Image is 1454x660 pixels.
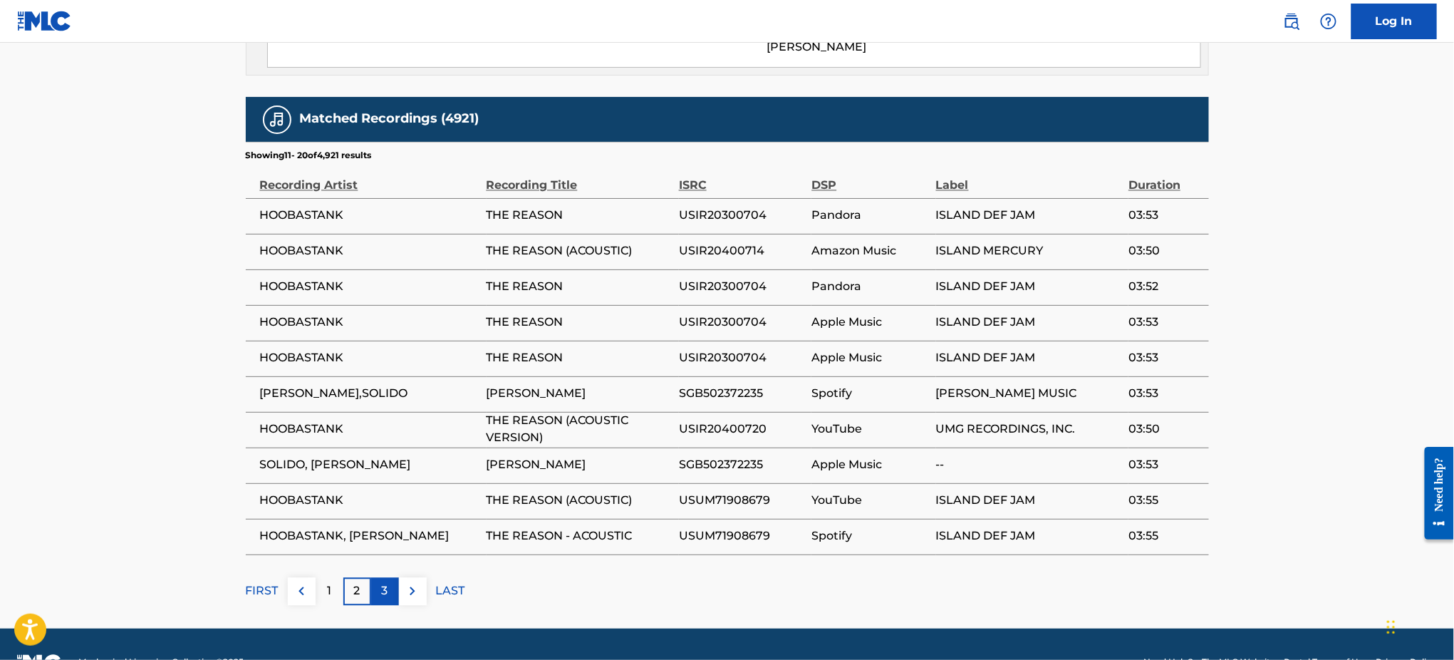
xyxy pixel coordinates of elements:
[260,457,479,474] span: SOLIDO, [PERSON_NAME]
[679,350,805,367] span: USIR20300704
[811,457,928,474] span: Apple Music
[404,583,421,600] img: right
[1128,493,1201,510] span: 03:55
[811,163,928,195] div: DSP
[327,583,331,600] p: 1
[679,457,805,474] span: SGB502372235
[936,528,1121,545] span: ISLAND DEF JAM
[260,528,479,545] span: HOOBASTANK, [PERSON_NAME]
[260,421,479,438] span: HOOBASTANK
[936,314,1121,331] span: ISLAND DEF JAM
[679,279,805,296] span: USIR20300704
[246,150,372,163] p: Showing 11 - 20 of 4,921 results
[936,279,1121,296] span: ISLAND DEF JAM
[936,421,1121,438] span: UMG RECORDINGS, INC.
[487,528,672,545] span: THE REASON - ACOUSTIC
[936,457,1121,474] span: --
[811,493,928,510] span: YouTube
[811,243,928,260] span: Amazon Music
[487,457,672,474] span: [PERSON_NAME]
[936,386,1121,403] span: [PERSON_NAME] MUSIC
[1128,163,1201,195] div: Duration
[811,279,928,296] span: Pandora
[811,207,928,225] span: Pandora
[1128,350,1201,367] span: 03:53
[487,243,672,260] span: THE REASON (ACOUSTIC)
[293,583,310,600] img: left
[679,421,805,438] span: USIR20400720
[679,207,805,225] span: USIR20300704
[1283,13,1300,30] img: search
[487,386,672,403] span: [PERSON_NAME]
[1128,421,1201,438] span: 03:50
[936,163,1121,195] div: Label
[436,583,465,600] p: LAST
[260,279,479,296] span: HOOBASTANK
[811,421,928,438] span: YouTube
[1351,4,1437,39] a: Log In
[17,11,72,31] img: MLC Logo
[269,111,286,128] img: Matched Recordings
[1128,386,1201,403] span: 03:53
[246,583,279,600] p: FIRST
[1128,528,1201,545] span: 03:55
[936,207,1121,225] span: ISLAND DEF JAM
[1387,606,1396,649] div: Drag
[487,493,672,510] span: THE REASON (ACOUSTIC)
[679,163,805,195] div: ISRC
[679,243,805,260] span: USIR20400714
[936,493,1121,510] span: ISLAND DEF JAM
[811,350,928,367] span: Apple Music
[300,111,479,128] h5: Matched Recordings (4921)
[679,493,805,510] span: USUM71908679
[260,386,479,403] span: [PERSON_NAME],SOLIDO
[260,493,479,510] span: HOOBASTANK
[1383,592,1454,660] iframe: Chat Widget
[1314,7,1343,36] div: Help
[260,207,479,225] span: HOOBASTANK
[487,279,672,296] span: THE REASON
[811,528,928,545] span: Spotify
[260,314,479,331] span: HOOBASTANK
[354,583,360,600] p: 2
[811,386,928,403] span: Spotify
[1128,243,1201,260] span: 03:50
[1414,435,1454,550] iframe: Resource Center
[679,314,805,331] span: USIR20300704
[260,350,479,367] span: HOOBASTANK
[382,583,388,600] p: 3
[1320,13,1337,30] img: help
[936,350,1121,367] span: ISLAND DEF JAM
[260,243,479,260] span: HOOBASTANK
[1128,314,1201,331] span: 03:53
[1128,279,1201,296] span: 03:52
[936,243,1121,260] span: ISLAND MERCURY
[487,413,672,447] span: THE REASON (ACOUSTIC VERSION)
[811,314,928,331] span: Apple Music
[487,314,672,331] span: THE REASON
[260,163,479,195] div: Recording Artist
[1277,7,1306,36] a: Public Search
[487,207,672,225] span: THE REASON
[487,163,672,195] div: Recording Title
[679,386,805,403] span: SGB502372235
[679,528,805,545] span: USUM71908679
[1128,457,1201,474] span: 03:53
[487,350,672,367] span: THE REASON
[1128,207,1201,225] span: 03:53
